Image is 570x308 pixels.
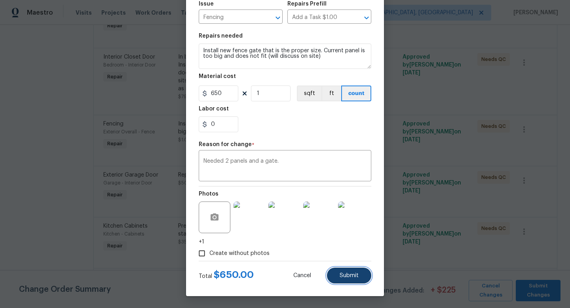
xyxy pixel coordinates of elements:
[199,142,252,147] h5: Reason for change
[203,158,367,175] textarea: Needed 2 panels and a gate.
[199,238,204,246] span: +1
[340,273,359,279] span: Submit
[281,268,324,283] button: Cancel
[199,74,236,79] h5: Material cost
[293,273,311,279] span: Cancel
[327,268,371,283] button: Submit
[361,12,372,23] button: Open
[199,33,243,39] h5: Repairs needed
[287,1,327,7] h5: Repairs Prefill
[214,270,254,279] span: $ 650.00
[199,191,218,197] h5: Photos
[272,12,283,23] button: Open
[199,271,254,280] div: Total
[199,1,214,7] h5: Issue
[209,249,270,258] span: Create without photos
[297,86,321,101] button: sqft
[199,44,371,69] textarea: Install new fence gate that is the proper size. Current panel is too big and does not fit (will d...
[321,86,341,101] button: ft
[199,106,229,112] h5: Labor cost
[341,86,371,101] button: count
